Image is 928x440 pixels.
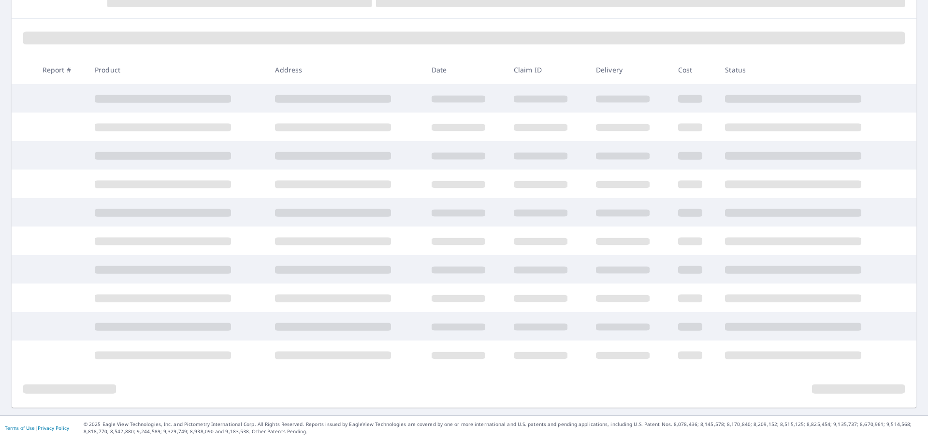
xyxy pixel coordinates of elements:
th: Address [267,56,423,84]
a: Terms of Use [5,425,35,431]
th: Delivery [588,56,670,84]
th: Status [717,56,898,84]
p: © 2025 Eagle View Technologies, Inc. and Pictometry International Corp. All Rights Reserved. Repo... [84,421,923,435]
th: Date [424,56,506,84]
p: | [5,425,69,431]
th: Product [87,56,267,84]
th: Cost [670,56,718,84]
a: Privacy Policy [38,425,69,431]
th: Report # [35,56,87,84]
th: Claim ID [506,56,588,84]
